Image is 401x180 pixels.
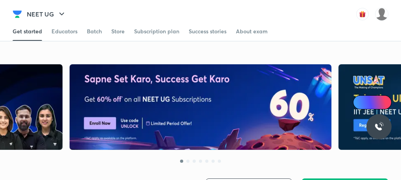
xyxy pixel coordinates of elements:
[189,22,226,41] a: Success stories
[13,27,42,35] div: Get started
[111,27,125,35] div: Store
[366,99,387,105] span: Ai Doubts
[111,22,125,41] a: Store
[22,6,71,22] button: NEET UG
[236,27,268,35] div: About exam
[13,9,22,19] img: Company Logo
[189,27,226,35] div: Success stories
[13,22,42,41] a: Get started
[134,22,179,41] a: Subscription plan
[375,7,388,21] img: VAISHNAVI DWIVEDI
[353,95,392,109] a: Ai Doubts
[87,22,102,41] a: Batch
[358,99,364,105] img: Icon
[134,27,179,35] div: Subscription plan
[52,22,77,41] a: Educators
[374,122,384,131] img: ttu
[356,8,369,20] img: avatar
[236,22,268,41] a: About exam
[52,27,77,35] div: Educators
[87,27,102,35] div: Batch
